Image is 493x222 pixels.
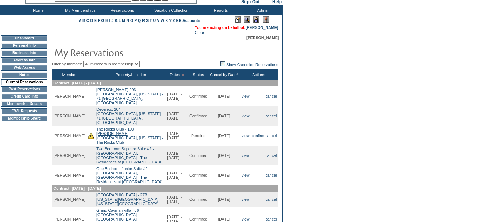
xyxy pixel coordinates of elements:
td: Credit Card Info [1,94,47,99]
a: Z [173,18,175,23]
a: [GEOGRAPHIC_DATA] - 27B[US_STATE][GEOGRAPHIC_DATA], [US_STATE][GEOGRAPHIC_DATA] [96,193,159,206]
img: View Mode [244,16,250,23]
a: B [82,18,85,23]
a: Clear [194,30,204,35]
td: [DATE] [208,192,239,207]
a: view [242,217,249,221]
td: Membership Details [1,101,47,107]
a: U [153,18,156,23]
td: [DATE] - [DATE] [166,106,188,126]
td: [DATE] - [DATE] [166,146,188,165]
a: cancel [266,114,277,118]
a: Y [169,18,172,23]
td: Past Reservations [1,86,47,92]
td: Confirmed [188,192,208,207]
td: Address Info [1,57,47,63]
th: Actions [239,69,278,80]
a: N [126,18,129,23]
a: [PERSON_NAME] [246,25,278,30]
td: Membership Share [1,116,47,121]
td: [DATE] [208,106,239,126]
td: Web Access [1,65,47,71]
td: [DATE] - [DATE] [166,165,188,185]
a: S [146,18,149,23]
td: [PERSON_NAME] [52,126,86,146]
a: R [142,18,145,23]
td: Confirmed [188,146,208,165]
a: E [94,18,97,23]
a: Cancel by Date* [210,72,238,77]
a: view [242,114,249,118]
td: [DATE] [208,126,239,146]
td: [DATE] [208,165,239,185]
td: Pending [188,126,208,146]
td: Admin [241,5,283,15]
a: O [130,18,133,23]
td: [PERSON_NAME] [52,146,86,165]
td: Confirmed [188,86,208,106]
a: view [242,153,249,158]
a: Dates [170,72,180,77]
td: [DATE] [208,86,239,106]
a: cancel [266,94,277,98]
span: Contract: [DATE] - [DATE] [53,186,101,191]
span: [PERSON_NAME] [246,35,279,40]
td: [PERSON_NAME] [52,192,86,207]
a: Property/Location [115,72,146,77]
a: A [79,18,81,23]
td: [PERSON_NAME] [52,86,86,106]
a: cancel [266,173,277,177]
td: Confirmed [188,106,208,126]
a: cancel [266,133,277,138]
td: Current Reservations [1,79,47,85]
img: Ascending [180,74,185,76]
a: P [134,18,137,23]
td: CWL Requests [1,108,47,114]
td: Personal Info [1,43,47,49]
a: K [115,18,118,23]
td: Vacation Collection [142,5,199,15]
td: [DATE] - [DATE] [166,86,188,106]
a: X [165,18,168,23]
img: Log Concern/Member Elevation [263,16,269,23]
img: There are insufficient days and/or tokens to cover this reservation [88,132,94,139]
td: Home [16,5,58,15]
a: view [242,133,249,138]
a: M [122,18,125,23]
td: [PERSON_NAME] [52,165,86,185]
a: cancel [266,153,277,158]
a: L [119,18,121,23]
a: Devereux 204 -[GEOGRAPHIC_DATA], [US_STATE] - 71 [GEOGRAPHIC_DATA], [GEOGRAPHIC_DATA] [96,107,163,125]
td: Reports [199,5,241,15]
a: H [105,18,108,23]
a: view [242,173,249,177]
img: Edit Mode [235,16,241,23]
img: chk_off.JPG [220,61,225,66]
a: G [101,18,104,23]
a: Show Cancelled Reservations [220,63,278,67]
td: My Memberships [58,5,100,15]
span: Contract: [DATE] - [DATE] [53,81,101,85]
img: pgTtlMyReservations.gif [54,45,200,60]
a: C [86,18,89,23]
span: Filter by member: [52,62,82,66]
a: T [150,18,152,23]
td: Confirmed [188,165,208,185]
a: cancel [266,197,277,202]
a: confirm [252,133,265,138]
a: Status [193,72,204,77]
a: D [90,18,93,23]
a: V [157,18,159,23]
td: [DATE] - [DATE] [166,126,188,146]
img: Impersonate [253,16,259,23]
td: [DATE] [208,146,239,165]
span: You are acting on behalf of: [194,25,278,30]
td: Dashboard [1,35,47,41]
a: F [98,18,100,23]
a: I [109,18,111,23]
a: W [161,18,164,23]
a: Two Bedroom Superior Suite #2 -[GEOGRAPHIC_DATA], [GEOGRAPHIC_DATA] - The Residences at [GEOGRAPH... [96,147,162,164]
a: view [242,197,249,202]
td: Reservations [100,5,142,15]
td: Notes [1,72,47,78]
